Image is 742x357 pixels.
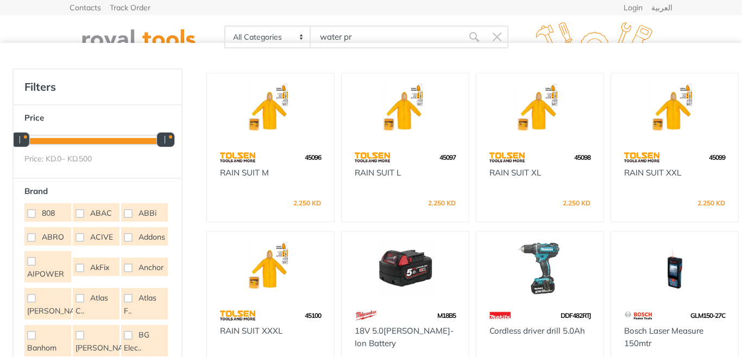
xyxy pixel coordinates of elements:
a: 18V 5.0[PERSON_NAME]-Ion Battery [355,325,454,348]
a: RAIN SUIT L [355,167,401,178]
a: Bosch Laser Measure 150mtr [624,325,703,348]
img: Royal Tools - Bosch Laser Measure 150mtr [621,241,728,295]
a: RAIN SUIT XXL [624,167,681,178]
span: Addons [139,231,165,242]
span: [PERSON_NAME] [76,342,136,353]
img: Royal Tools - RAIN SUIT XXXL [217,241,324,295]
img: royal.tools Logo [61,22,217,52]
div: 2.250 KD [697,200,725,209]
img: 64.webp [220,306,255,325]
a: Track Order [110,4,150,11]
span: Anchor [139,262,164,273]
a: Login [624,4,643,11]
img: 68.webp [355,306,378,325]
a: العربية [651,4,672,11]
button: Brand [19,183,176,199]
img: Royal Tools - RAIN SUIT XXL [621,83,728,137]
span: Atlas C.. [76,292,108,316]
span: 45096 [305,153,321,161]
select: Category [225,27,311,47]
button: Price [19,110,176,126]
span: Banhom [27,342,56,353]
img: 64.webp [624,148,659,167]
input: Site search [311,26,463,48]
img: 64.webp [489,148,525,167]
span: Atlas F.. [124,292,156,316]
h4: Filters [24,80,171,93]
span: ABAC [90,208,112,218]
a: RAIN SUIT XL [489,167,541,178]
span: ABRO [42,231,64,242]
div: 2.250 KD [428,200,456,209]
span: ABBi [139,208,156,218]
a: RAIN SUIT XXXL [220,325,282,336]
span: AIPOWER [27,268,64,279]
img: 64.webp [355,148,390,167]
img: Royal Tools - RAIN SUIT L [351,83,459,137]
img: royal.tools Logo [517,22,672,52]
img: 55.webp [624,306,653,325]
span: 45099 [709,153,725,161]
a: Cordless driver drill 5.0Ah [489,325,585,336]
span: 45100 [305,311,321,320]
span: M18B5 [437,311,456,320]
img: Royal Tools - RAIN SUIT XL [486,83,594,137]
span: ACIVE [90,231,113,242]
img: Royal Tools - 18V 5.0Ah Li-Ion Battery [351,241,459,295]
img: Royal Tools - RAIN SUIT M [217,83,324,137]
div: 2.250 KD [293,200,321,209]
a: RAIN SUIT M [220,167,269,178]
span: GLM150-27C [690,311,725,320]
img: 42.webp [489,306,511,325]
img: Royal Tools - Cordless driver drill 5.0Ah [486,241,594,295]
span: DDF482RTJ [561,311,590,320]
span: 500 [79,154,92,164]
img: 64.webp [220,148,255,167]
span: 45098 [574,153,590,161]
span: [PERSON_NAME] [27,305,88,316]
div: 2.250 KD [563,200,590,209]
a: Contacts [70,4,101,11]
span: 0 [57,154,61,164]
span: 808 [42,208,55,218]
div: Price: KD. – KD. [24,153,171,165]
span: AkFix [90,262,109,273]
span: 45097 [439,153,456,161]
